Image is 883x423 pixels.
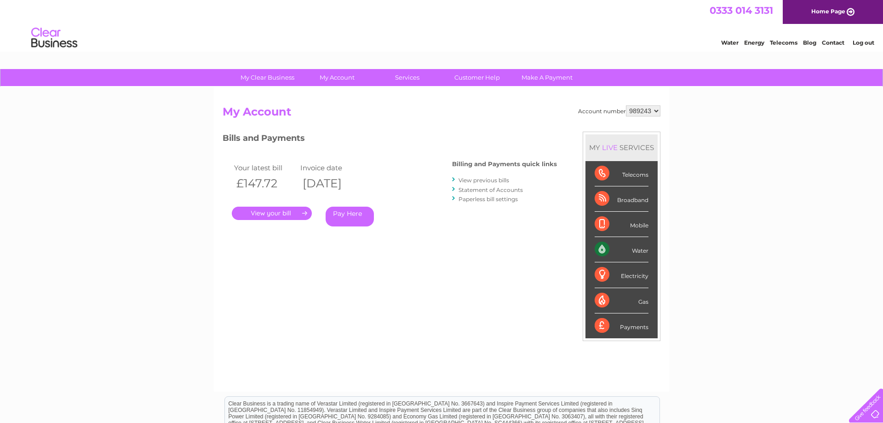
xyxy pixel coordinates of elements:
[578,105,660,116] div: Account number
[326,207,374,226] a: Pay Here
[459,196,518,203] a: Paperless bill settings
[452,161,557,168] h4: Billing and Payments quick links
[585,134,658,161] div: MY SERVICES
[223,105,660,123] h2: My Account
[595,161,648,186] div: Telecoms
[744,39,764,46] a: Energy
[31,24,78,52] img: logo.png
[232,174,298,193] th: £147.72
[509,69,585,86] a: Make A Payment
[298,162,364,174] td: Invoice date
[595,262,648,288] div: Electricity
[853,39,874,46] a: Log out
[600,143,619,152] div: LIVE
[298,174,364,193] th: [DATE]
[225,5,659,45] div: Clear Business is a trading name of Verastar Limited (registered in [GEOGRAPHIC_DATA] No. 3667643...
[459,177,509,184] a: View previous bills
[232,207,312,220] a: .
[459,186,523,193] a: Statement of Accounts
[232,162,298,174] td: Your latest bill
[595,288,648,313] div: Gas
[595,313,648,338] div: Payments
[223,132,557,148] h3: Bills and Payments
[299,69,375,86] a: My Account
[803,39,816,46] a: Blog
[595,186,648,212] div: Broadband
[439,69,515,86] a: Customer Help
[595,237,648,262] div: Water
[721,39,739,46] a: Water
[822,39,844,46] a: Contact
[229,69,305,86] a: My Clear Business
[595,212,648,237] div: Mobile
[770,39,797,46] a: Telecoms
[710,5,773,16] a: 0333 014 3131
[369,69,445,86] a: Services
